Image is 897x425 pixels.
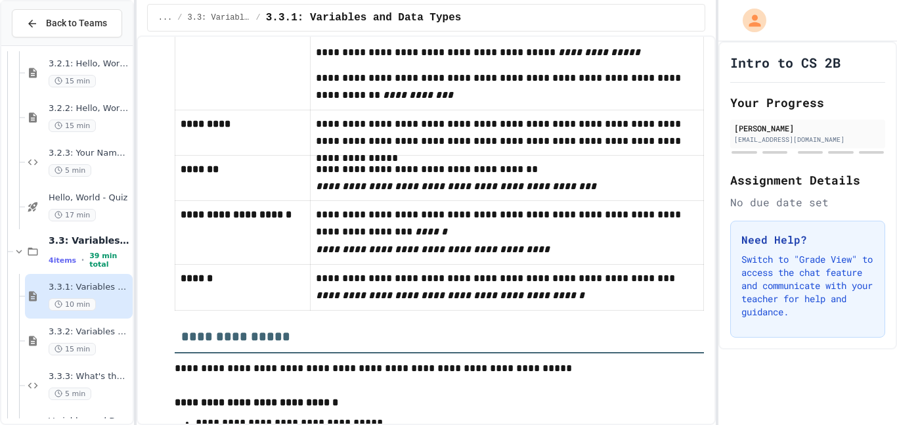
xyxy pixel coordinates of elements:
[49,371,130,382] span: 3.3.3: What's the Type?
[188,12,251,23] span: 3.3: Variables and Data Types
[49,75,96,87] span: 15 min
[730,93,885,112] h2: Your Progress
[730,171,885,189] h2: Assignment Details
[49,192,130,204] span: Hello, World - Quiz
[49,256,76,265] span: 4 items
[49,103,130,114] span: 3.2.2: Hello, World! - Review
[81,255,84,265] span: •
[46,16,107,30] span: Back to Teams
[741,232,874,248] h3: Need Help?
[49,235,130,246] span: 3.3: Variables and Data Types
[177,12,182,23] span: /
[266,10,462,26] span: 3.3.1: Variables and Data Types
[734,122,881,134] div: [PERSON_NAME]
[49,326,130,338] span: 3.3.2: Variables and Data Types - Review
[49,388,91,400] span: 5 min
[49,148,130,159] span: 3.2.3: Your Name and Favorite Movie
[49,58,130,70] span: 3.2.1: Hello, World!
[734,135,881,145] div: [EMAIL_ADDRESS][DOMAIN_NAME]
[49,298,96,311] span: 10 min
[49,120,96,132] span: 15 min
[158,12,173,23] span: ...
[730,194,885,210] div: No due date set
[729,5,770,35] div: My Account
[256,12,261,23] span: /
[49,343,96,355] span: 15 min
[49,164,91,177] span: 5 min
[49,209,96,221] span: 17 min
[741,253,874,319] p: Switch to "Grade View" to access the chat feature and communicate with your teacher for help and ...
[730,53,841,72] h1: Intro to CS 2B
[12,9,122,37] button: Back to Teams
[89,252,130,269] span: 39 min total
[49,282,130,293] span: 3.3.1: Variables and Data Types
